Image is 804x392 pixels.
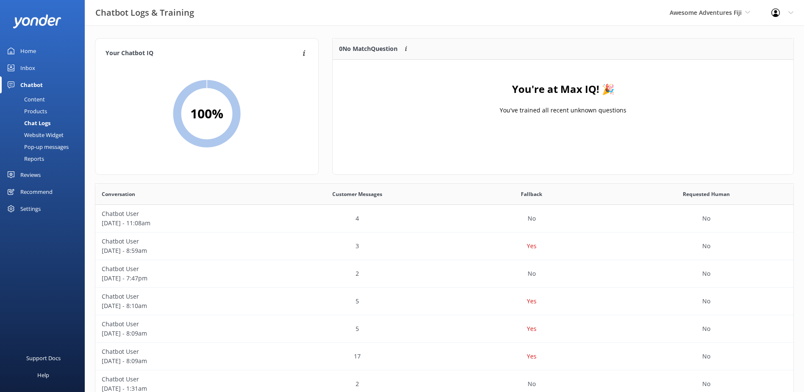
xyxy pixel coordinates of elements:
[527,297,537,306] p: Yes
[190,104,223,124] h2: 100 %
[102,292,264,301] p: Chatbot User
[102,347,264,356] p: Chatbot User
[95,205,793,232] div: row
[356,297,359,306] p: 5
[512,81,615,97] h4: You're at Max IQ! 🎉
[5,129,85,141] a: Website Widget
[102,375,264,384] p: Chatbot User
[5,153,85,165] a: Reports
[13,14,61,28] img: yonder-white-logo.png
[5,141,69,153] div: Pop-up messages
[332,190,382,198] span: Customer Messages
[702,269,710,278] p: No
[527,324,537,333] p: Yes
[102,356,264,366] p: [DATE] - 8:09am
[528,379,536,389] p: No
[527,352,537,361] p: Yes
[527,241,537,251] p: Yes
[102,329,264,338] p: [DATE] - 8:09am
[528,269,536,278] p: No
[20,76,43,93] div: Chatbot
[26,350,61,367] div: Support Docs
[528,214,536,223] p: No
[521,190,542,198] span: Fallback
[356,241,359,251] p: 3
[95,315,793,343] div: row
[20,166,41,183] div: Reviews
[20,42,36,59] div: Home
[702,379,710,389] p: No
[354,352,361,361] p: 17
[106,49,300,58] h4: Your Chatbot IQ
[356,379,359,389] p: 2
[95,6,194,20] h3: Chatbot Logs & Training
[356,324,359,333] p: 5
[5,93,85,105] a: Content
[5,153,44,165] div: Reports
[102,319,264,329] p: Chatbot User
[102,209,264,218] p: Chatbot User
[670,8,742,17] span: Awesome Adventures Fiji
[102,190,135,198] span: Conversation
[5,105,47,117] div: Products
[702,324,710,333] p: No
[5,141,85,153] a: Pop-up messages
[102,301,264,311] p: [DATE] - 8:10am
[5,117,50,129] div: Chat Logs
[5,129,64,141] div: Website Widget
[356,214,359,223] p: 4
[702,241,710,251] p: No
[500,106,626,115] p: You've trained all recent unknown questions
[339,44,398,53] p: 0 No Match Question
[702,214,710,223] p: No
[102,264,264,274] p: Chatbot User
[20,59,35,76] div: Inbox
[102,237,264,246] p: Chatbot User
[5,93,45,105] div: Content
[95,288,793,315] div: row
[20,200,41,217] div: Settings
[356,269,359,278] p: 2
[5,105,85,117] a: Products
[702,297,710,306] p: No
[95,260,793,288] div: row
[102,246,264,255] p: [DATE] - 8:59am
[5,117,85,129] a: Chat Logs
[95,343,793,370] div: row
[102,218,264,228] p: [DATE] - 11:08am
[95,232,793,260] div: row
[333,60,793,145] div: grid
[20,183,53,200] div: Recommend
[37,367,49,384] div: Help
[702,352,710,361] p: No
[683,190,730,198] span: Requested Human
[102,274,264,283] p: [DATE] - 7:47pm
